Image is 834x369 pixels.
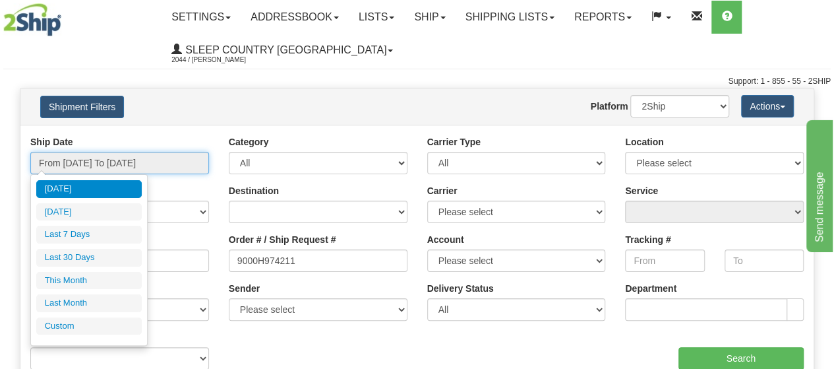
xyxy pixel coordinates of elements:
div: Send message [10,8,122,24]
li: Last Month [36,294,142,312]
a: Addressbook [241,1,349,34]
span: 2044 / [PERSON_NAME] [171,53,270,67]
a: Settings [162,1,241,34]
label: Carrier Type [427,135,481,149]
span: Sleep Country [GEOGRAPHIC_DATA] [182,44,386,55]
li: Last 7 Days [36,226,142,244]
iframe: chat widget [804,117,833,252]
label: Service [625,184,658,197]
label: Platform [591,100,628,113]
a: Ship [404,1,455,34]
li: Custom [36,318,142,335]
img: logo2044.jpg [3,3,61,36]
li: [DATE] [36,180,142,198]
label: Sender [229,282,260,295]
div: Support: 1 - 855 - 55 - 2SHIP [3,76,831,87]
label: Category [229,135,269,149]
button: Actions [741,95,794,117]
li: This Month [36,272,142,290]
li: [DATE] [36,203,142,221]
label: Tracking # [625,233,670,246]
label: Ship Date [30,135,73,149]
label: Carrier [427,184,458,197]
input: To [725,250,804,272]
button: Shipment Filters [40,96,124,118]
li: Last 30 Days [36,249,142,267]
label: Location [625,135,663,149]
a: Reports [564,1,641,34]
a: Sleep Country [GEOGRAPHIC_DATA] 2044 / [PERSON_NAME] [162,34,403,67]
label: Destination [229,184,279,197]
a: Shipping lists [456,1,564,34]
label: Department [625,282,676,295]
label: Account [427,233,464,246]
a: Lists [349,1,404,34]
label: Order # / Ship Request # [229,233,336,246]
input: From [625,250,704,272]
label: Delivery Status [427,282,494,295]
